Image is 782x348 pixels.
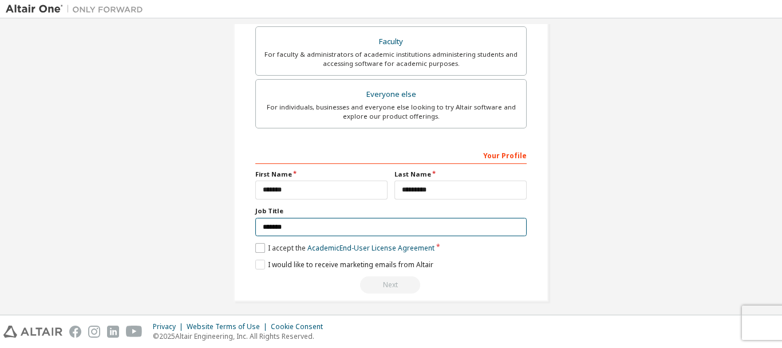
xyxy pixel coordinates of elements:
img: facebook.svg [69,326,81,338]
label: Last Name [394,170,527,179]
label: First Name [255,170,388,179]
img: altair_logo.svg [3,326,62,338]
div: Everyone else [263,87,519,103]
div: Website Terms of Use [187,322,271,331]
a: Academic End-User License Agreement [307,243,435,253]
img: Altair One [6,3,149,15]
div: You need to provide your academic email [255,276,527,294]
label: I would like to receive marketing emails from Altair [255,260,433,269]
div: Privacy [153,322,187,331]
div: For faculty & administrators of academic institutions administering students and accessing softwa... [263,50,519,68]
div: Faculty [263,34,519,50]
img: youtube.svg [126,326,143,338]
img: instagram.svg [88,326,100,338]
p: © 2025 Altair Engineering, Inc. All Rights Reserved. [153,331,330,341]
label: Job Title [255,206,527,216]
div: Your Profile [255,146,527,164]
div: Cookie Consent [271,322,330,331]
img: linkedin.svg [107,326,119,338]
label: I accept the [255,243,435,253]
div: For individuals, businesses and everyone else looking to try Altair software and explore our prod... [263,103,519,121]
